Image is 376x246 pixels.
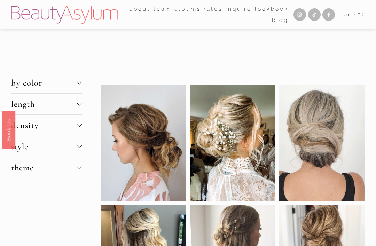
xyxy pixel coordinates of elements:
button: style [11,136,82,157]
a: Rates [204,4,222,15]
a: Inquire [226,4,252,15]
span: about [130,4,151,14]
span: ( ) [354,11,365,18]
span: length [11,99,77,109]
button: by color [11,72,82,93]
a: Lookbook [255,4,289,15]
a: 0 items in cart [340,10,365,19]
a: Instagram [293,8,306,21]
a: folder dropdown [130,4,151,15]
a: Facebook [322,8,335,21]
a: albums [174,4,201,15]
span: 0 [357,11,362,18]
a: folder dropdown [154,4,172,15]
span: density [11,120,77,130]
span: team [154,4,172,14]
button: theme [11,157,82,178]
span: theme [11,162,77,173]
a: Book Us [2,111,15,149]
span: style [11,141,77,152]
a: Blog [272,15,289,25]
img: Beauty Asylum | Bridal Hair &amp; Makeup Charlotte &amp; Atlanta [11,6,118,24]
button: density [11,115,82,136]
button: length [11,94,82,114]
a: TikTok [308,8,321,21]
span: by color [11,78,77,88]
